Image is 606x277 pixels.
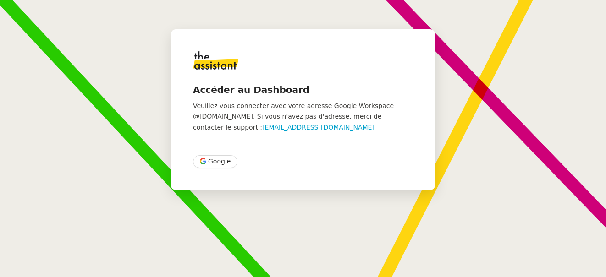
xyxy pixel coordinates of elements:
img: logo [193,51,239,70]
a: [EMAIL_ADDRESS][DOMAIN_NAME] [262,124,375,131]
span: Google [208,156,231,167]
h4: Accéder au Dashboard [193,83,413,96]
button: Google [193,155,237,168]
span: Veuillez vous connecter avec votre adresse Google Workspace @[DOMAIN_NAME]. Si vous n'avez pas d'... [193,102,394,131]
